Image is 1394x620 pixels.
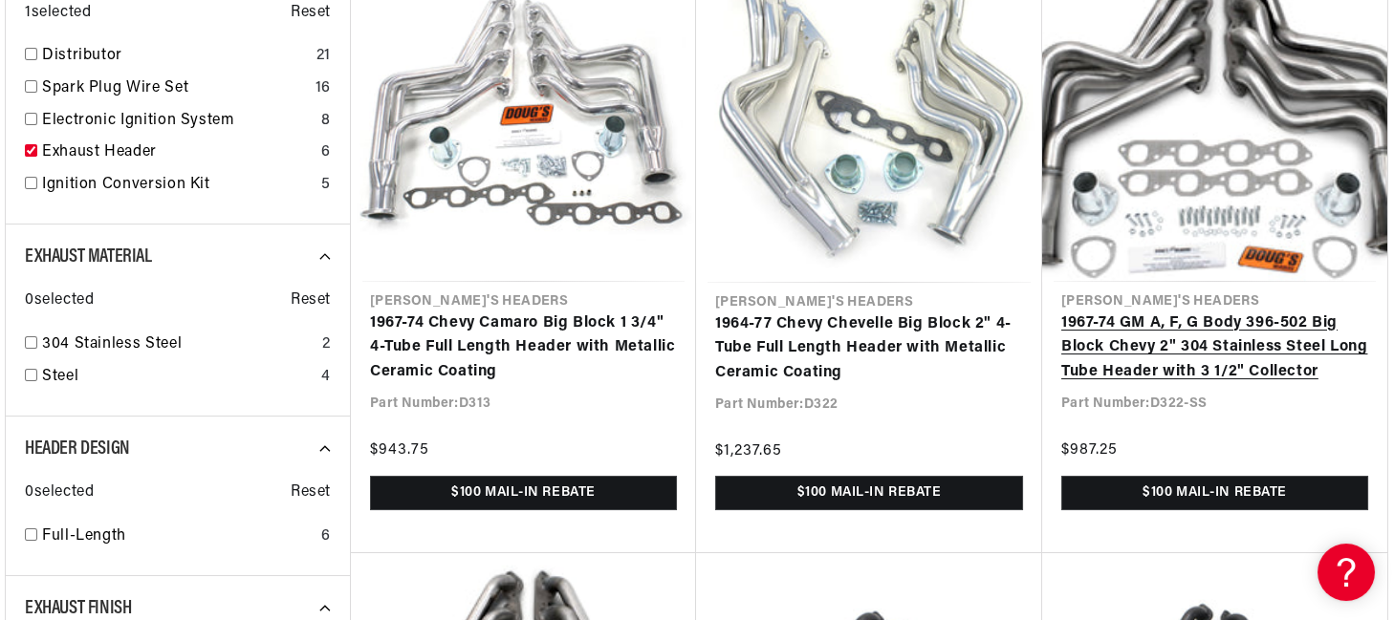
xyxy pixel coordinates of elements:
div: 5 [321,173,331,198]
span: Exhaust Material [25,247,152,267]
div: 8 [321,109,331,134]
a: Distributor [42,44,309,69]
a: Electronic Ignition System [42,109,314,134]
span: Reset [291,1,331,26]
a: 1964-77 Chevy Chevelle Big Block 2" 4-Tube Full Length Header with Metallic Ceramic Coating [715,312,1023,386]
span: 0 selected [25,481,94,505]
span: 1 selected [25,1,91,26]
a: Steel [42,365,314,390]
div: 6 [321,140,331,165]
a: 1967-74 GM A, F, G Body 396-502 Big Block Chevy 2" 304 Stainless Steel Long Tube Header with 3 1/... [1061,311,1368,385]
a: 304 Stainless Steel [42,332,315,357]
div: 21 [316,44,331,69]
a: Ignition Conversion Kit [42,173,314,198]
a: Spark Plug Wire Set [42,76,308,101]
div: 16 [316,76,331,101]
a: Full-Length [42,524,314,549]
span: Reset [291,289,331,313]
div: 2 [322,332,331,357]
a: 1967-74 Chevy Camaro Big Block 1 3/4" 4-Tube Full Length Header with Metallic Ceramic Coating [370,311,677,385]
span: 0 selected [25,289,94,313]
a: Exhaust Header [42,140,314,165]
div: 6 [321,524,331,549]
span: Header Design [25,439,130,459]
span: Reset [291,481,331,505]
span: Exhaust Finish [25,599,131,618]
div: 4 [321,365,331,390]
